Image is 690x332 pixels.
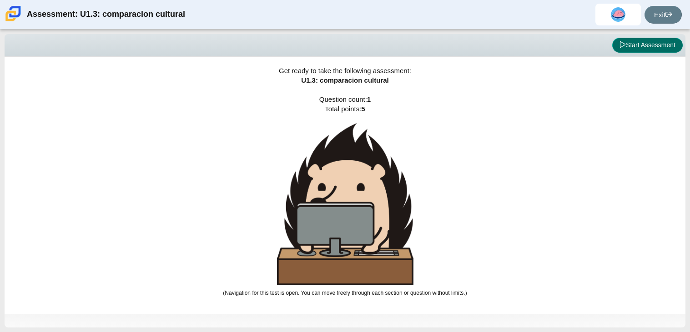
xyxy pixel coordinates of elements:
[223,95,467,296] span: Question count: Total points:
[612,38,683,53] button: Start Assessment
[279,67,411,74] span: Get ready to take the following assessment:
[611,7,625,22] img: alonso.reyesestrad.yHoxq9
[4,4,23,23] img: Carmen School of Science & Technology
[361,105,365,113] b: 5
[645,6,682,24] a: Exit
[277,123,413,285] img: hedgehog-behind-computer-large.png
[27,4,185,25] div: Assessment: U1.3: comparacion cultural
[4,17,23,25] a: Carmen School of Science & Technology
[301,76,389,84] span: U1.3: comparacion cultural
[367,95,371,103] b: 1
[223,290,467,296] small: (Navigation for this test is open. You can move freely through each section or question without l...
